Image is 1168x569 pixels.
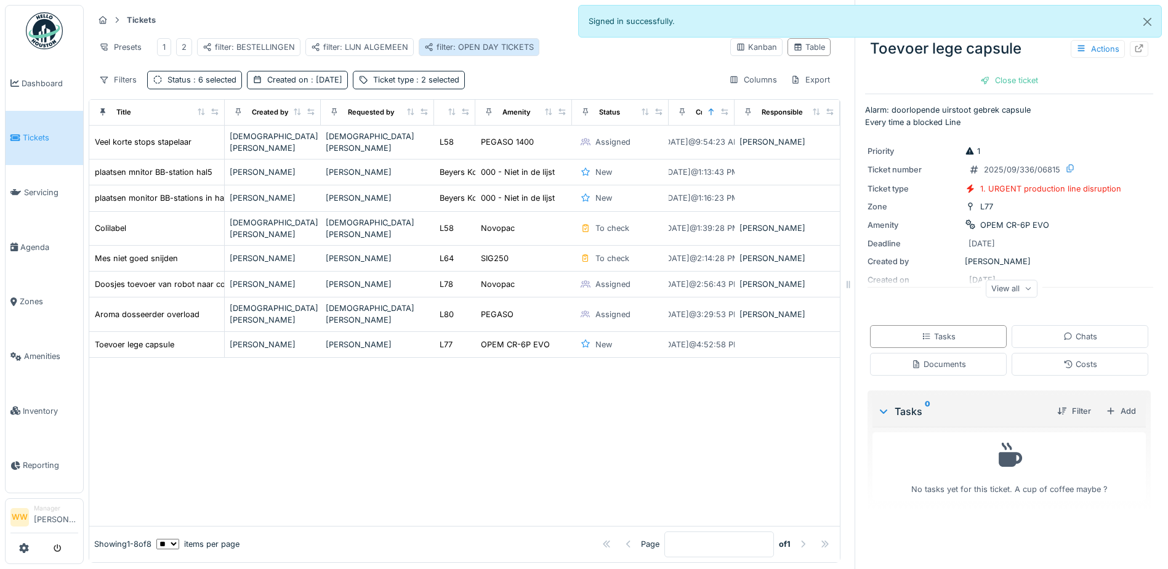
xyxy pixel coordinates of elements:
a: Amenities [6,329,83,384]
div: Manager [34,504,78,513]
div: [PERSON_NAME] [230,278,316,290]
div: Status [599,107,620,118]
div: No tasks yet for this ticket. A cup of coffee maybe ? [880,438,1138,495]
div: Responsible [762,107,803,118]
div: Created on [267,74,342,86]
div: 000 - Niet in de lijst [481,192,555,204]
div: Aroma dosseerder overload [95,309,199,320]
div: [DATE] [969,238,995,249]
div: [PERSON_NAME] [739,309,836,320]
div: [PERSON_NAME] [326,339,429,350]
div: PEGASO [481,309,514,320]
div: Title [116,107,131,118]
div: OPEM CR-6P EVO [481,339,550,350]
a: Reporting [6,438,83,493]
div: Assigned [595,309,630,320]
div: filter: OPEN DAY TICKETS [424,41,534,53]
div: 000 - Niet in de lijst [481,166,555,178]
div: Add [1101,403,1141,419]
div: Priority [868,145,960,157]
div: L58 [440,136,454,148]
div: Colilabel [95,222,126,234]
div: L77 [440,339,453,350]
div: [PERSON_NAME] [326,252,429,264]
div: Tasks [922,331,956,342]
a: Zones [6,275,83,329]
div: [DEMOGRAPHIC_DATA][PERSON_NAME] [326,302,429,326]
div: Tasks [877,404,1047,419]
div: Columns [723,71,783,89]
div: [DATE] @ 1:39:28 PM [663,222,739,234]
div: [DATE] @ 1:13:43 PM [664,166,739,178]
div: [DEMOGRAPHIC_DATA][PERSON_NAME] [230,217,316,240]
div: [PERSON_NAME] [326,278,429,290]
div: [DATE] @ 1:16:23 PM [664,192,739,204]
div: filter: LIJN ALGEMEEN [311,41,408,53]
div: L58 [440,222,454,234]
span: : 2 selected [414,75,459,84]
div: [PERSON_NAME] [326,192,429,204]
a: WW Manager[PERSON_NAME] [10,504,78,533]
div: [PERSON_NAME] [230,166,316,178]
div: [DATE] @ 9:54:23 AM [662,136,741,148]
div: Toevoer lege capsule [865,33,1153,65]
div: [DEMOGRAPHIC_DATA][PERSON_NAME] [326,131,429,154]
div: PEGASO 1400 [481,136,534,148]
div: [PERSON_NAME] [230,192,316,204]
div: Veel korte stops stapelaar [95,136,191,148]
div: Zone [868,201,960,212]
div: Created by [252,107,289,118]
div: [PERSON_NAME] [230,252,316,264]
div: [PERSON_NAME] [739,278,836,290]
div: [DATE] @ 2:14:28 PM [663,252,739,264]
div: Documents [911,358,966,370]
div: 2 [182,41,187,53]
span: Tickets [23,132,78,143]
div: filter: BESTELLINGEN [203,41,295,53]
div: Created by [868,256,960,267]
div: items per page [156,538,240,550]
div: New [595,166,612,178]
div: SIG250 [481,252,509,264]
a: Dashboard [6,56,83,111]
div: [PERSON_NAME] [868,256,1151,267]
div: 1 [163,41,166,53]
div: View all [986,280,1037,297]
div: Chats [1063,331,1097,342]
div: [DATE] @ 3:29:53 PM [663,309,741,320]
div: Filter [1052,403,1096,419]
div: [DEMOGRAPHIC_DATA][PERSON_NAME] [230,302,316,326]
div: Amenity [502,107,531,118]
div: Filters [94,71,142,89]
div: Created on [696,107,733,118]
div: [DATE] @ 2:56:43 PM [663,278,741,290]
div: [DEMOGRAPHIC_DATA][PERSON_NAME] [230,131,316,154]
div: Beyers Koffie [440,192,489,204]
div: Page [641,538,659,550]
div: Actions [1071,40,1125,58]
div: plaatsen monitor BB-stations in hal 1 [95,192,232,204]
div: Ticket type [373,74,459,86]
div: Table [793,41,825,53]
div: [DEMOGRAPHIC_DATA][PERSON_NAME] [326,217,429,240]
div: Novopac [481,222,515,234]
div: New [595,339,612,350]
div: [PERSON_NAME] [739,252,836,264]
div: Novopac [481,278,515,290]
div: L77 [980,201,993,212]
div: Ticket type [868,183,960,195]
div: [PERSON_NAME] [739,136,836,148]
span: Agenda [20,241,78,253]
div: Doosjes toevoer van robot naar colli [95,278,231,290]
span: Servicing [24,187,78,198]
div: [PERSON_NAME] [739,222,836,234]
strong: of 1 [779,538,791,550]
div: 2025/09/336/06815 [984,164,1060,176]
div: Costs [1063,358,1097,370]
a: Inventory [6,384,83,438]
div: [PERSON_NAME] [326,166,429,178]
div: 1. URGENT production line disruption [980,183,1121,195]
div: Presets [94,38,147,56]
div: Ticket number [868,164,960,176]
div: Status [167,74,236,86]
